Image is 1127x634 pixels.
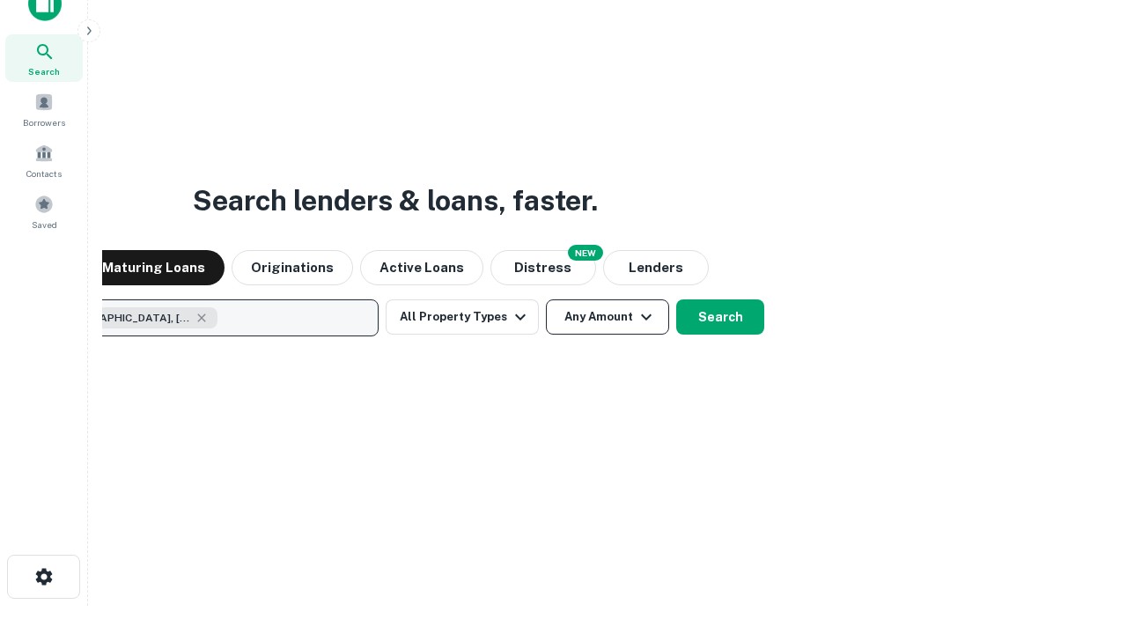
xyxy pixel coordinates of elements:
[59,310,191,326] span: [GEOGRAPHIC_DATA], [GEOGRAPHIC_DATA], [GEOGRAPHIC_DATA]
[603,250,709,285] button: Lenders
[26,166,62,181] span: Contacts
[23,115,65,129] span: Borrowers
[5,34,83,82] a: Search
[83,250,225,285] button: Maturing Loans
[28,64,60,78] span: Search
[5,136,83,184] a: Contacts
[568,245,603,261] div: NEW
[360,250,483,285] button: Active Loans
[546,299,669,335] button: Any Amount
[232,250,353,285] button: Originations
[676,299,764,335] button: Search
[193,180,598,222] h3: Search lenders & loans, faster.
[26,299,379,336] button: [GEOGRAPHIC_DATA], [GEOGRAPHIC_DATA], [GEOGRAPHIC_DATA]
[5,188,83,235] a: Saved
[490,250,596,285] button: Search distressed loans with lien and other non-mortgage details.
[386,299,539,335] button: All Property Types
[32,217,57,232] span: Saved
[1039,493,1127,578] iframe: Chat Widget
[5,85,83,133] a: Borrowers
